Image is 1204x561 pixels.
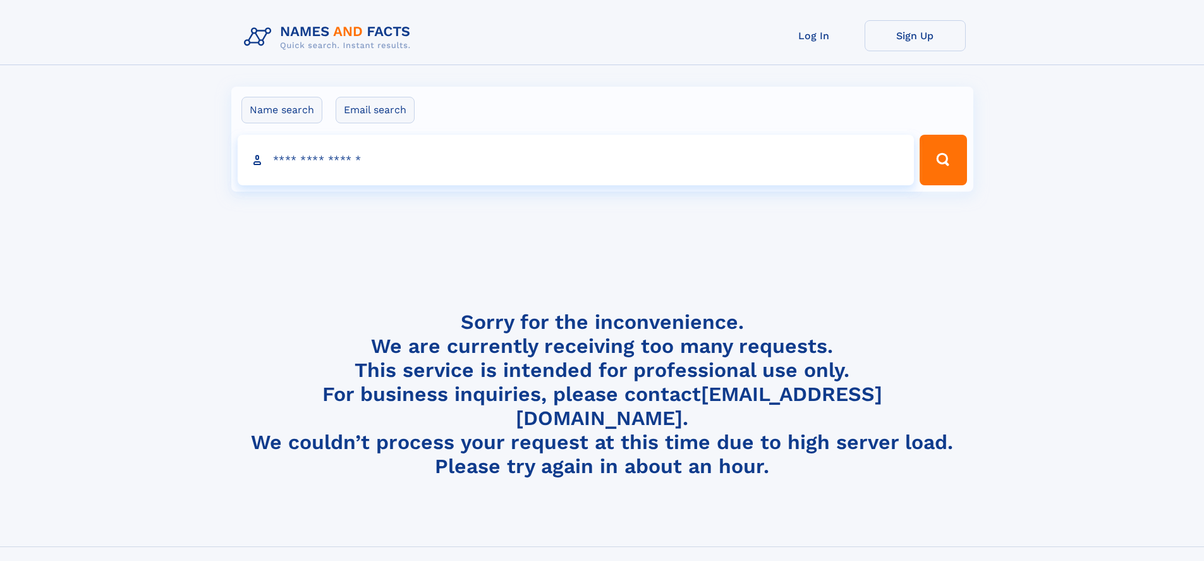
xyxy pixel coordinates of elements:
[238,135,915,185] input: search input
[516,382,882,430] a: [EMAIL_ADDRESS][DOMAIN_NAME]
[865,20,966,51] a: Sign Up
[336,97,415,123] label: Email search
[239,20,421,54] img: Logo Names and Facts
[239,310,966,479] h4: Sorry for the inconvenience. We are currently receiving too many requests. This service is intend...
[920,135,966,185] button: Search Button
[241,97,322,123] label: Name search
[763,20,865,51] a: Log In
